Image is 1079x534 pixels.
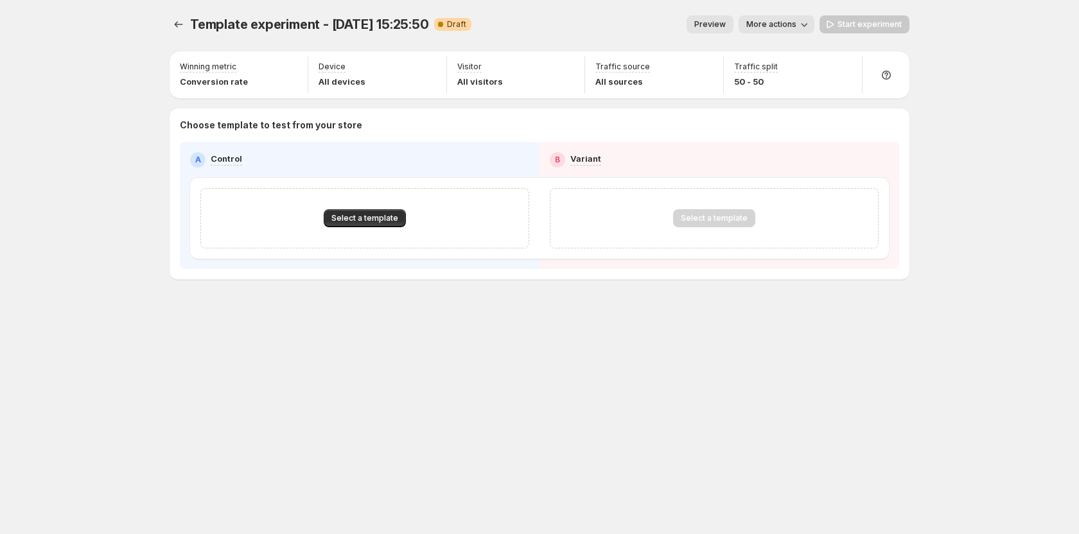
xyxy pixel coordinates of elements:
[170,15,188,33] button: Experiments
[190,17,429,32] span: Template experiment - [DATE] 15:25:50
[739,15,814,33] button: More actions
[319,75,365,88] p: All devices
[734,62,778,72] p: Traffic split
[331,213,398,223] span: Select a template
[746,19,796,30] span: More actions
[195,155,201,165] h2: A
[211,152,242,165] p: Control
[457,62,482,72] p: Visitor
[180,75,248,88] p: Conversion rate
[734,75,778,88] p: 50 - 50
[694,19,726,30] span: Preview
[595,62,650,72] p: Traffic source
[457,75,503,88] p: All visitors
[447,19,466,30] span: Draft
[180,119,899,132] p: Choose template to test from your store
[324,209,406,227] button: Select a template
[555,155,560,165] h2: B
[687,15,733,33] button: Preview
[570,152,601,165] p: Variant
[319,62,346,72] p: Device
[595,75,650,88] p: All sources
[180,62,236,72] p: Winning metric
